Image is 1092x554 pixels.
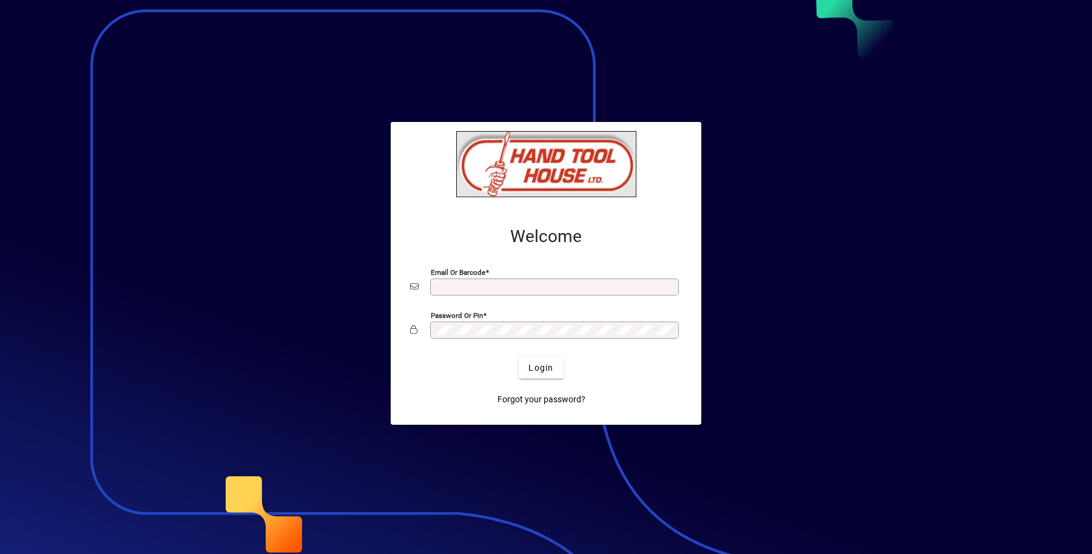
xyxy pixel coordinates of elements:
[519,357,563,379] button: Login
[431,268,485,277] mat-label: Email or Barcode
[431,311,483,320] mat-label: Password or Pin
[410,226,682,247] h2: Welcome
[528,362,553,374] span: Login
[493,388,590,410] a: Forgot your password?
[497,393,585,406] span: Forgot your password?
